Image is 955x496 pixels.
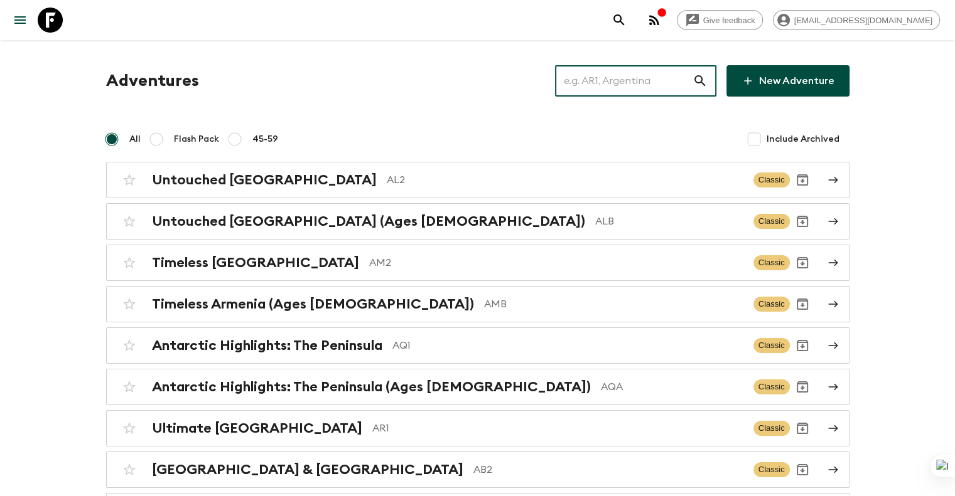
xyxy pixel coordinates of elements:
p: ALB [595,214,743,229]
h2: Untouched [GEOGRAPHIC_DATA] [152,172,377,188]
span: [EMAIL_ADDRESS][DOMAIN_NAME] [787,16,939,25]
p: AB2 [473,462,743,477]
span: Classic [753,379,790,394]
span: Include Archived [767,133,839,145]
button: Archive [790,333,815,358]
span: Classic [753,172,790,187]
button: Archive [790,374,815,399]
h2: Antarctic Highlights: The Peninsula [152,337,382,354]
span: All [129,133,141,145]
a: Antarctic Highlights: The PeninsulaAQ1ClassicArchive [106,327,850,364]
span: 45-59 [252,133,278,145]
h2: [GEOGRAPHIC_DATA] & [GEOGRAPHIC_DATA] [152,462,463,478]
a: Timeless Armenia (Ages [DEMOGRAPHIC_DATA])AMBClassicArchive [106,286,850,322]
h2: Antarctic Highlights: The Peninsula (Ages [DEMOGRAPHIC_DATA]) [152,379,591,395]
h2: Timeless [GEOGRAPHIC_DATA] [152,255,359,271]
a: Untouched [GEOGRAPHIC_DATA] (Ages [DEMOGRAPHIC_DATA])ALBClassicArchive [106,203,850,240]
span: Give feedback [696,16,762,25]
a: Give feedback [677,10,763,30]
button: Archive [790,250,815,275]
h2: Untouched [GEOGRAPHIC_DATA] (Ages [DEMOGRAPHIC_DATA]) [152,213,585,230]
a: Untouched [GEOGRAPHIC_DATA]AL2ClassicArchive [106,162,850,198]
input: e.g. AR1, Argentina [555,63,693,98]
p: AQA [601,379,743,394]
h1: Adventures [106,68,199,93]
span: Classic [753,214,790,229]
span: Classic [753,338,790,353]
h2: Ultimate [GEOGRAPHIC_DATA] [152,420,362,436]
div: [EMAIL_ADDRESS][DOMAIN_NAME] [773,10,940,30]
span: Classic [753,297,790,312]
span: Classic [753,421,790,436]
span: Flash Pack [174,133,219,145]
h2: Timeless Armenia (Ages [DEMOGRAPHIC_DATA]) [152,296,474,312]
button: Archive [790,292,815,317]
a: Timeless [GEOGRAPHIC_DATA]AM2ClassicArchive [106,245,850,281]
button: Archive [790,209,815,234]
p: AL2 [387,172,743,187]
button: Archive [790,416,815,441]
p: AM2 [369,255,743,270]
button: menu [8,8,33,33]
button: Archive [790,457,815,482]
span: Classic [753,255,790,270]
p: AMB [484,297,743,312]
p: AQ1 [392,338,743,353]
a: [GEOGRAPHIC_DATA] & [GEOGRAPHIC_DATA]AB2ClassicArchive [106,451,850,488]
a: New Adventure [726,65,850,97]
span: Classic [753,462,790,477]
a: Antarctic Highlights: The Peninsula (Ages [DEMOGRAPHIC_DATA])AQAClassicArchive [106,369,850,405]
button: Archive [790,167,815,193]
button: search adventures [607,8,632,33]
a: Ultimate [GEOGRAPHIC_DATA]AR1ClassicArchive [106,410,850,446]
p: AR1 [372,421,743,436]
